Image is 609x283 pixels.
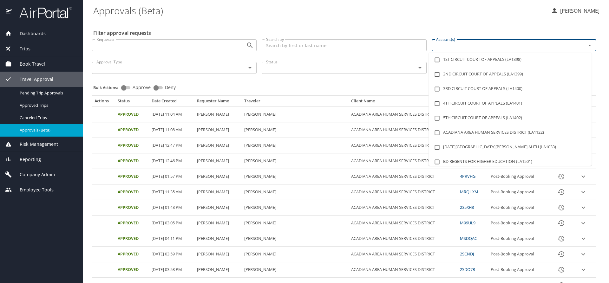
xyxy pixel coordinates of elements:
td: Approved [115,231,149,247]
h2: Filter approval requests [93,28,151,38]
span: Travel Approval [12,76,53,83]
td: ACADIANA AREA HUMAN SERVICES DISTRICT [349,107,457,122]
span: Approved Trips [20,102,75,108]
td: Post-Booking Approval [488,215,549,231]
td: [PERSON_NAME] [242,200,349,215]
td: Post-Booking Approval [488,200,549,215]
p: [PERSON_NAME] [558,7,599,15]
span: Trips [12,45,30,52]
td: Approved [115,153,149,169]
button: History [553,184,569,200]
td: Approved [115,138,149,153]
td: Approved [115,215,149,231]
td: [PERSON_NAME] [242,231,349,247]
button: expand row [579,265,588,274]
td: ACADIANA AREA HUMAN SERVICES DISTRICT [349,215,457,231]
td: Approved [115,247,149,262]
td: ACADIANA AREA HUMAN SERVICES DISTRICT [349,247,457,262]
th: Status [115,98,149,106]
td: [PERSON_NAME] [194,153,242,169]
span: Dashboards [12,30,46,37]
td: [DATE] 12:47 PM [149,138,194,153]
img: airportal-logo.png [12,6,72,19]
span: Company Admin [12,171,55,178]
span: Canceled Trips [20,115,75,121]
td: [PERSON_NAME] [242,138,349,153]
th: Actions [92,98,115,106]
td: Post-Booking Approval [488,262,549,278]
td: [PERSON_NAME] [194,247,242,262]
a: 2SDO7R [460,267,475,272]
td: [PERSON_NAME] [242,262,349,278]
p: Bulk Actions: [93,85,123,90]
a: MRQHXM [460,189,478,195]
td: Post-Booking Approval [488,247,549,262]
button: Open [246,41,254,50]
input: Search by first or last name [262,39,426,51]
td: [PERSON_NAME] [194,262,242,278]
td: Approved [115,122,149,138]
button: expand row [579,172,588,181]
td: [DATE] 11:08 AM [149,122,194,138]
td: Post-Booking Approval [488,231,549,247]
td: [PERSON_NAME] [242,169,349,184]
button: History [553,215,569,231]
td: [PERSON_NAME] [242,107,349,122]
td: [PERSON_NAME] [194,215,242,231]
td: [PERSON_NAME] [242,215,349,231]
td: [PERSON_NAME] [242,122,349,138]
a: MSDQAC [460,235,477,241]
li: 2ND CIRCUIT COURT OF APPEALS (LA1399) [429,67,592,82]
td: [PERSON_NAME] [194,122,242,138]
button: expand row [579,203,588,212]
td: ACADIANA AREA HUMAN SERVICES DISTRICT [349,138,457,153]
td: Approved [115,184,149,200]
td: [DATE] 03:05 PM [149,215,194,231]
th: Traveler [242,98,349,106]
td: ACADIANA AREA HUMAN SERVICES DISTRICT [349,262,457,278]
td: [DATE] 04:11 PM [149,231,194,247]
td: ACADIANA AREA HUMAN SERVICES DISTRICT [349,122,457,138]
td: [PERSON_NAME] [194,107,242,122]
td: [DATE] 01:48 PM [149,200,194,215]
li: 3RD CIRCUIT COURT OF APPEALS (LA1400) [429,82,592,96]
button: expand row [579,187,588,197]
td: ACADIANA AREA HUMAN SERVICES DISTRICT [349,169,457,184]
button: Close [585,41,594,50]
td: ACADIANA AREA HUMAN SERVICES DISTRICT [349,184,457,200]
th: Date Created [149,98,194,106]
span: Pending Trip Approvals [20,90,75,96]
td: [PERSON_NAME] [242,247,349,262]
button: Open [246,63,254,72]
button: History [553,169,569,184]
a: 2SCNDJ [460,251,474,257]
li: ACADIANA AREA HUMAN SERVICES DISTRICT (LA1122) [429,125,592,140]
td: [PERSON_NAME] [242,184,349,200]
td: [PERSON_NAME] [194,200,242,215]
td: [DATE] 12:46 PM [149,153,194,169]
td: Approved [115,107,149,122]
button: expand row [579,218,588,228]
td: Approved [115,262,149,278]
li: [DATE][GEOGRAPHIC_DATA][PERSON_NAME] AUTH (LA1033) [429,140,592,155]
button: History [553,200,569,215]
td: ACADIANA AREA HUMAN SERVICES DISTRICT [349,200,457,215]
span: Reporting [12,156,41,163]
img: icon-airportal.png [6,6,12,19]
td: [PERSON_NAME] [194,231,242,247]
th: Requester Name [194,98,242,106]
button: Open [416,63,424,72]
td: [PERSON_NAME] [194,138,242,153]
li: 4TH CIRCUIT COURT OF APPEALS (LA1401) [429,96,592,111]
td: [PERSON_NAME] [194,184,242,200]
span: Risk Management [12,141,58,148]
span: Deny [165,85,176,90]
li: 1ST CIRCUIT COURT OF APPEALS (LA1398) [429,53,592,67]
td: Post-Booking Approval [488,169,549,184]
span: Approve [133,85,151,90]
a: M99UL9 [460,220,475,226]
span: Employee Tools [12,186,54,193]
a: 235XH8 [460,204,474,210]
td: [DATE] 01:57 PM [149,169,194,184]
td: [DATE] 11:35 AM [149,184,194,200]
